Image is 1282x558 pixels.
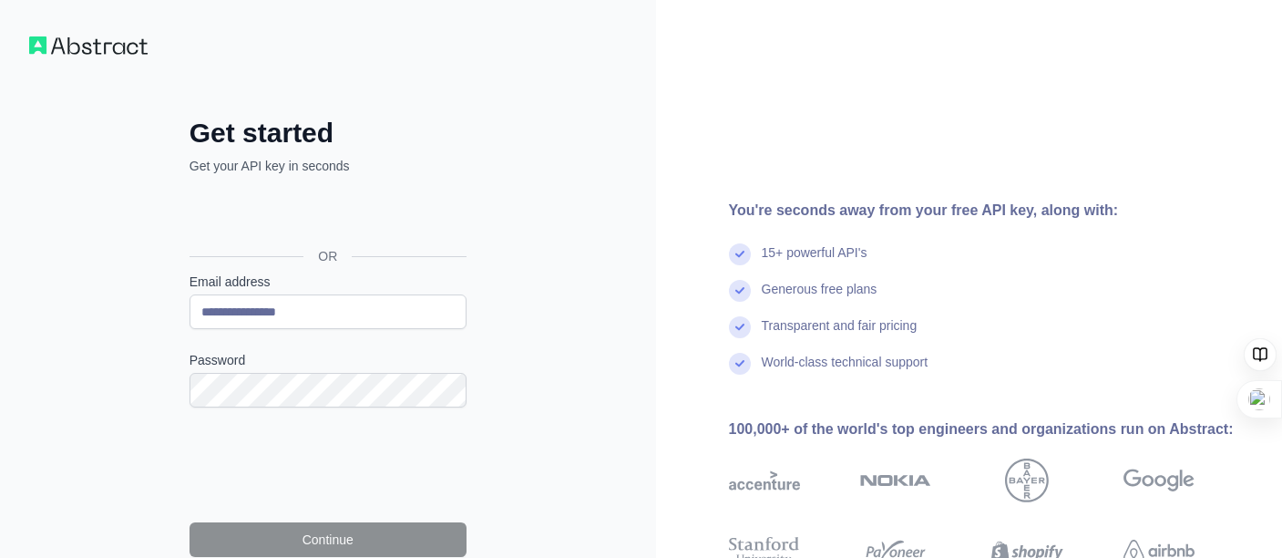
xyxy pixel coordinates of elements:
[190,273,467,291] label: Email address
[1123,459,1195,502] img: google
[762,243,867,280] div: 15+ powerful API's
[180,195,472,235] iframe: Sign in with Google Button
[303,247,352,265] span: OR
[860,459,931,502] img: nokia
[762,316,918,353] div: Transparent and fair pricing
[190,117,467,150] h2: Get started
[762,353,928,389] div: World-class technical support
[190,522,467,557] button: Continue
[729,353,751,375] img: check mark
[190,429,467,501] iframe: reCAPTCHA
[29,36,148,55] img: Workflow
[729,280,751,302] img: check mark
[762,280,877,316] div: Generous free plans
[190,351,467,369] label: Password
[729,200,1254,222] div: You're seconds away from your free API key, along with:
[729,418,1254,440] div: 100,000+ of the world's top engineers and organizations run on Abstract:
[729,316,751,338] img: check mark
[729,459,800,502] img: accenture
[190,157,467,175] p: Get your API key in seconds
[1005,459,1049,502] img: bayer
[729,243,751,265] img: check mark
